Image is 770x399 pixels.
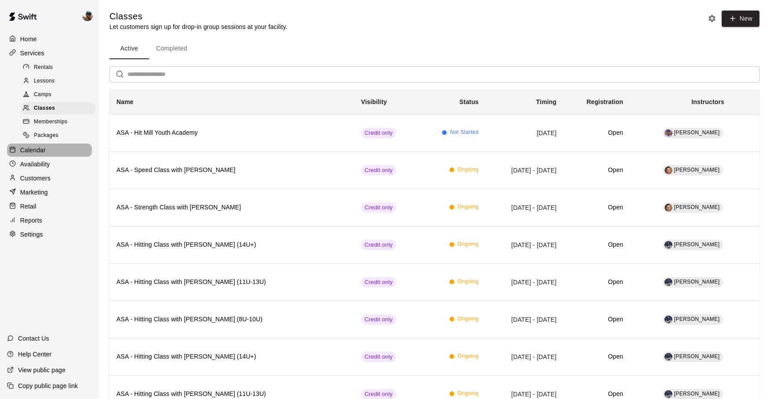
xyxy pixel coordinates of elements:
[361,353,396,361] span: Credit only
[21,89,95,101] div: Camps
[116,352,347,362] h6: ASA - Hitting Class with [PERSON_NAME] (14U+)
[458,389,479,398] span: Ongoing
[34,63,53,72] span: Rentals
[665,316,672,324] div: JT Marr
[361,129,396,137] span: Credit only
[82,11,93,21] img: Ben Boykin
[20,160,50,169] p: Availability
[691,98,724,105] b: Instructors
[21,115,99,129] a: Memberships
[570,315,623,324] h6: Open
[674,167,720,173] span: [PERSON_NAME]
[7,158,92,171] a: Availability
[20,146,46,155] p: Calendar
[361,165,396,176] div: This service is only visible to customers with valid credits for it.
[116,315,347,324] h6: ASA - Hitting Class with [PERSON_NAME] (8U-10U)
[361,316,396,324] span: Credit only
[458,165,479,174] span: Ongoing
[674,391,720,397] span: [PERSON_NAME]
[722,11,759,27] button: New
[458,352,479,361] span: Ongoing
[486,338,563,375] td: [DATE] - [DATE]
[361,98,387,105] b: Visibility
[361,202,396,213] div: This service is only visible to customers with valid credits for it.
[570,240,623,250] h6: Open
[7,200,92,213] a: Retail
[486,301,563,338] td: [DATE] - [DATE]
[486,189,563,226] td: [DATE] - [DATE]
[705,12,719,25] button: Classes settings
[20,230,43,239] p: Settings
[536,98,557,105] b: Timing
[7,186,92,199] a: Marketing
[21,74,99,88] a: Lessons
[458,277,479,286] span: Ongoing
[21,102,95,115] div: Classes
[34,118,67,126] span: Memberships
[570,203,623,212] h6: Open
[20,188,48,197] p: Marketing
[361,128,396,138] div: This service is only visible to customers with valid credits for it.
[361,166,396,175] span: Credit only
[7,228,92,241] a: Settings
[18,334,49,343] p: Contact Us
[7,32,92,46] a: Home
[665,390,672,398] div: JT Marr
[570,128,623,138] h6: Open
[361,390,396,399] span: Credit only
[674,241,720,248] span: [PERSON_NAME]
[116,165,347,175] h6: ASA - Speed Class with [PERSON_NAME]
[361,352,396,362] div: This service is only visible to customers with valid credits for it.
[7,172,92,185] a: Customers
[7,47,92,60] a: Services
[486,114,563,151] td: [DATE]
[674,353,720,359] span: [PERSON_NAME]
[20,216,42,225] p: Reports
[109,11,287,22] h5: Classes
[34,104,55,113] span: Classes
[458,240,479,249] span: Ongoing
[21,102,99,115] a: Classes
[116,98,134,105] b: Name
[18,381,78,390] p: Copy public page link
[116,203,347,212] h6: ASA - Strength Class with [PERSON_NAME]
[18,350,51,359] p: Help Center
[361,240,396,250] div: This service is only visible to customers with valid credits for it.
[665,129,672,137] img: Francis Grullon
[7,144,92,157] a: Calendar
[665,353,672,361] img: JT Marr
[149,38,194,59] button: Completed
[7,214,92,227] a: Reports
[665,204,672,212] img: Chris Jackson
[21,61,95,74] div: Rentals
[21,88,99,102] a: Camps
[109,22,287,31] p: Let customers sign up for drop-in group sessions at your facility.
[665,241,672,249] img: JT Marr
[586,98,623,105] b: Registration
[674,129,720,136] span: [PERSON_NAME]
[665,166,672,174] div: Chris Jackson
[34,131,58,140] span: Packages
[116,240,347,250] h6: ASA - Hitting Class with [PERSON_NAME] (14U+)
[116,128,347,138] h6: ASA - Hit Mill Youth Academy
[665,278,672,286] img: JT Marr
[361,277,396,288] div: This service is only visible to customers with valid credits for it.
[116,277,347,287] h6: ASA - Hitting Class with [PERSON_NAME] (11U-13U)
[21,129,99,143] a: Packages
[21,61,99,74] a: Rentals
[20,202,36,211] p: Retail
[570,165,623,175] h6: Open
[570,277,623,287] h6: Open
[674,204,720,210] span: [PERSON_NAME]
[459,98,479,105] b: Status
